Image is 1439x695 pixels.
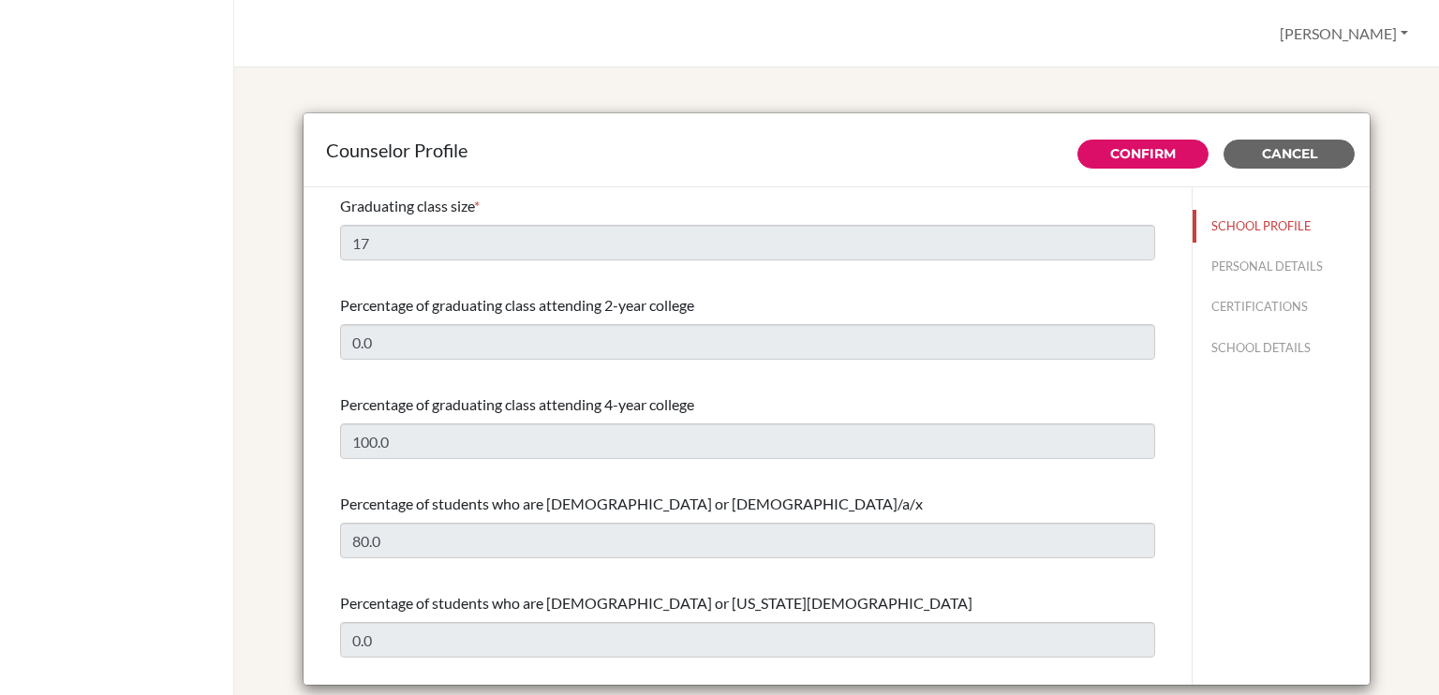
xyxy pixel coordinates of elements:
[340,594,972,612] span: Percentage of students who are [DEMOGRAPHIC_DATA] or [US_STATE][DEMOGRAPHIC_DATA]
[1193,290,1370,323] button: CERTIFICATIONS
[326,136,1347,164] div: Counselor Profile
[1193,250,1370,283] button: PERSONAL DETAILS
[340,395,694,413] span: Percentage of graduating class attending 4-year college
[340,296,694,314] span: Percentage of graduating class attending 2-year college
[1271,16,1417,52] button: [PERSON_NAME]
[1193,332,1370,364] button: SCHOOL DETAILS
[1193,210,1370,243] button: SCHOOL PROFILE
[340,495,923,512] span: Percentage of students who are [DEMOGRAPHIC_DATA] or [DEMOGRAPHIC_DATA]/a/x
[340,197,474,214] span: Graduating class size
